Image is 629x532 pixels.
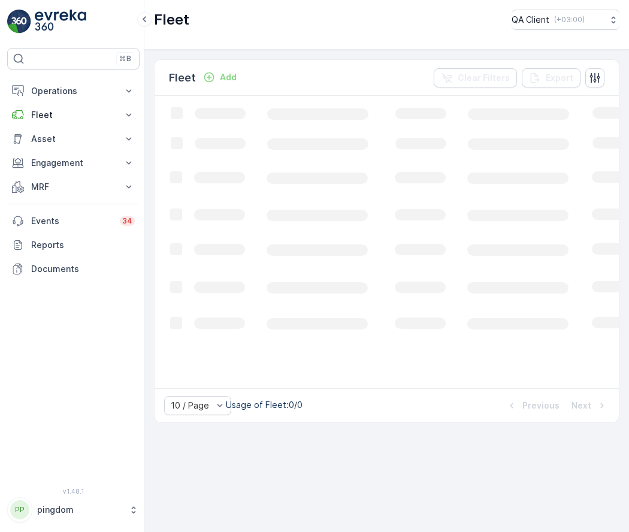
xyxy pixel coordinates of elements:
[119,54,131,64] p: ⌘B
[31,181,116,193] p: MRF
[458,72,510,84] p: Clear Filters
[571,400,591,412] p: Next
[7,257,140,281] a: Documents
[7,103,140,127] button: Fleet
[31,109,116,121] p: Fleet
[31,85,116,97] p: Operations
[504,398,561,413] button: Previous
[512,10,619,30] button: QA Client(+03:00)
[198,70,241,84] button: Add
[31,263,135,275] p: Documents
[546,72,573,84] p: Export
[7,10,31,34] img: logo
[570,398,609,413] button: Next
[31,157,116,169] p: Engagement
[554,15,585,25] p: ( +03:00 )
[31,239,135,251] p: Reports
[7,488,140,495] span: v 1.48.1
[7,175,140,199] button: MRF
[226,399,303,411] p: Usage of Fleet : 0/0
[37,504,123,516] p: pingdom
[31,215,113,227] p: Events
[7,497,140,522] button: PPpingdom
[220,71,237,83] p: Add
[169,69,196,86] p: Fleet
[10,500,29,519] div: PP
[35,10,86,34] img: logo_light-DOdMpM7g.png
[7,127,140,151] button: Asset
[7,79,140,103] button: Operations
[512,14,549,26] p: QA Client
[522,68,580,87] button: Export
[434,68,517,87] button: Clear Filters
[154,10,189,29] p: Fleet
[522,400,560,412] p: Previous
[31,133,116,145] p: Asset
[7,151,140,175] button: Engagement
[7,209,140,233] a: Events34
[122,216,132,226] p: 34
[7,233,140,257] a: Reports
